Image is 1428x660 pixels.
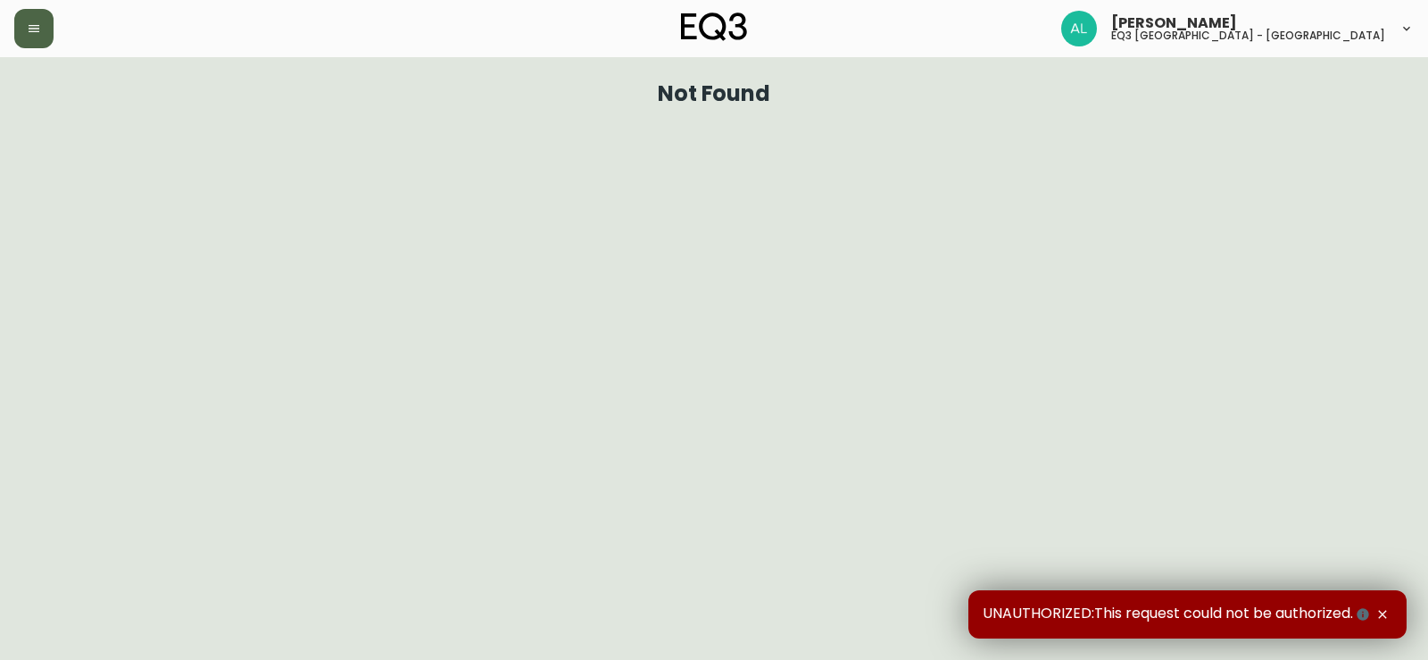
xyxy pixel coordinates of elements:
[681,13,747,41] img: logo
[1111,30,1385,41] h5: eq3 [GEOGRAPHIC_DATA] - [GEOGRAPHIC_DATA]
[658,86,771,102] h1: Not Found
[1061,11,1097,46] img: 1c2a8670a0b342a1deb410e06288c649
[1111,16,1237,30] span: [PERSON_NAME]
[983,605,1373,624] span: UNAUTHORIZED:This request could not be authorized.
